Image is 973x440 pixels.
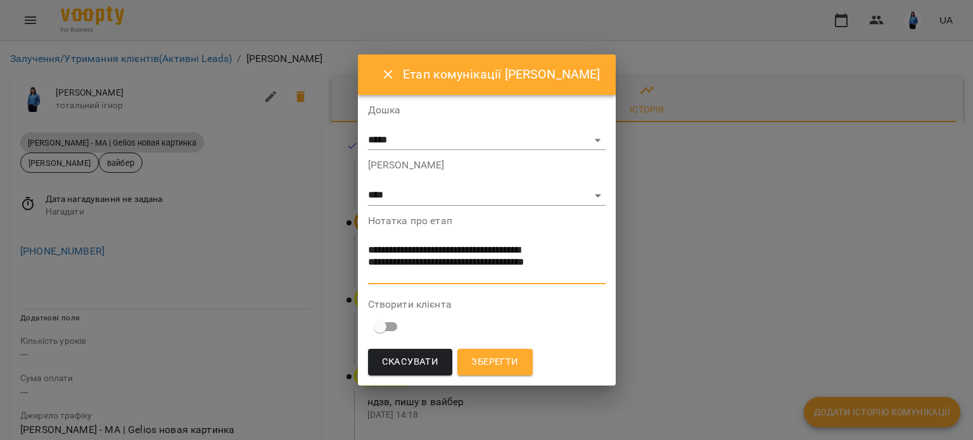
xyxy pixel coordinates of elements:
h6: Етап комунікації [PERSON_NAME] [403,65,600,84]
button: Зберегти [457,349,532,375]
label: [PERSON_NAME] [368,160,606,170]
span: Зберегти [471,354,518,370]
button: Close [373,60,404,90]
label: Дошка [368,105,606,115]
label: Нотатка про етап [368,216,606,226]
span: Скасувати [382,354,439,370]
button: Скасувати [368,349,453,375]
label: Створити клієнта [368,299,606,310]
